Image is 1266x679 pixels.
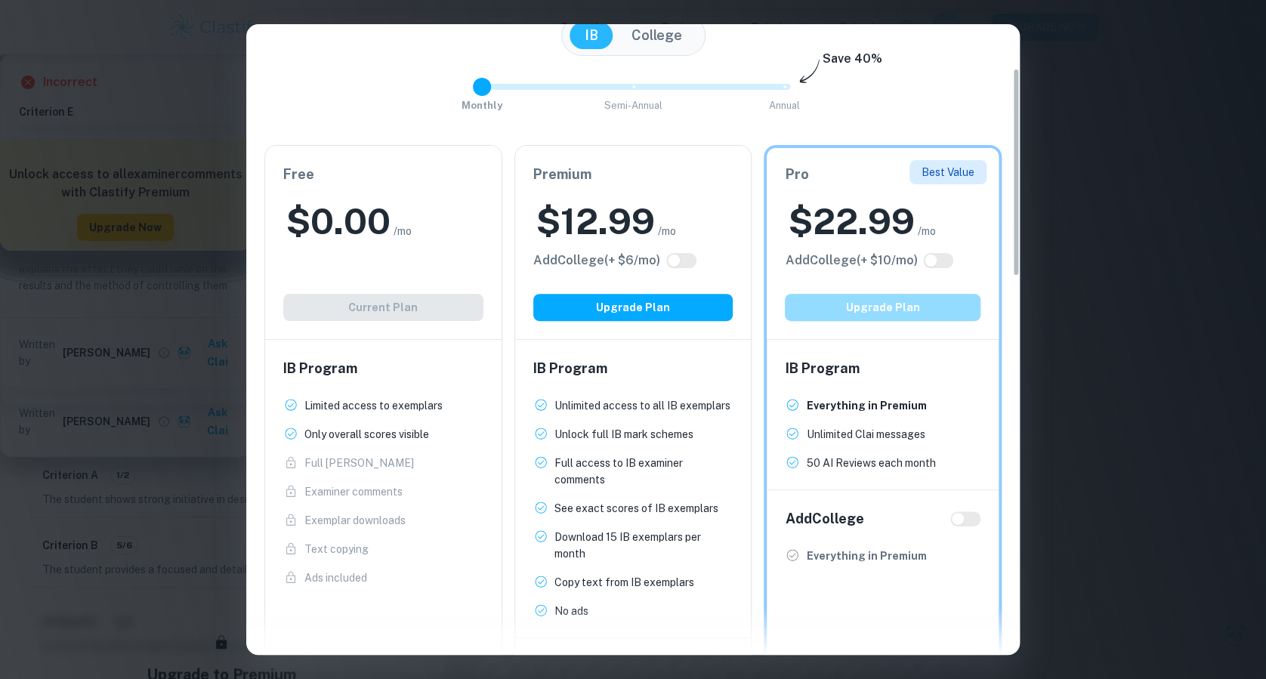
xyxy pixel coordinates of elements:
h6: IB Program [533,358,733,379]
p: Everything in Premium [806,548,926,564]
span: /mo [394,223,412,239]
p: Ads included [304,569,367,586]
button: Upgrade Plan [533,294,733,321]
p: Unlimited Clai messages [806,426,925,443]
span: /mo [917,223,935,239]
p: Examiner comments [304,483,403,500]
p: Everything in Premium [806,397,926,414]
p: Limited access to exemplars [304,397,443,414]
p: Full access to IB examiner comments [554,455,733,488]
button: Upgrade Plan [785,294,980,321]
h6: Pro [785,164,980,185]
button: College [616,22,697,49]
h6: IB Program [785,358,980,379]
h6: Free [283,164,483,185]
h6: Save 40% [823,50,882,76]
p: Full [PERSON_NAME] [304,455,414,471]
p: Best Value [922,164,974,181]
p: Text copying [304,541,369,557]
p: See exact scores of IB exemplars [554,500,718,517]
button: IB [570,22,613,49]
h2: $ 0.00 [286,197,391,245]
h2: $ 12.99 [536,197,655,245]
h6: Premium [533,164,733,185]
span: Semi-Annual [604,100,662,111]
span: Annual [769,100,800,111]
h6: Click to see all the additional College features. [785,252,917,270]
h6: Add College [785,508,863,529]
span: Monthly [462,100,502,111]
p: Only overall scores visible [304,426,429,443]
p: Exemplar downloads [304,512,406,529]
h2: $ 22.99 [788,197,914,245]
span: /mo [658,223,676,239]
p: No ads [554,603,588,619]
p: Copy text from IB exemplars [554,574,694,591]
p: Download 15 IB exemplars per month [554,529,733,562]
h6: IB Program [283,358,483,379]
p: Unlimited access to all IB exemplars [554,397,730,414]
h6: Click to see all the additional College features. [533,252,660,270]
p: Unlock full IB mark schemes [554,426,693,443]
img: subscription-arrow.svg [799,59,820,85]
p: 50 AI Reviews each month [806,455,935,471]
